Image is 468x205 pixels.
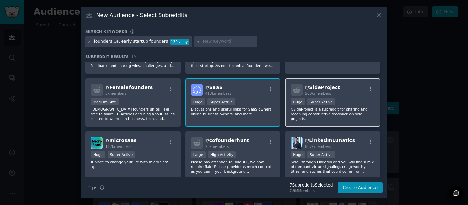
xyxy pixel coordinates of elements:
div: Huge [291,151,305,158]
h3: Search keywords [85,29,127,34]
span: 500k members [305,91,331,95]
div: 7.9M Members [290,188,333,193]
span: 413k members [205,91,231,95]
div: 7 Subreddit s Selected [290,182,333,189]
div: Huge [191,98,205,105]
button: Create Audience [338,182,383,194]
span: 20k members [205,144,229,149]
span: 867k members [305,144,331,149]
input: New Keyword [203,39,255,45]
span: r/ microsaas [105,138,137,143]
div: High Activity [208,151,236,158]
div: Super Active [307,98,335,105]
p: Please pay attention to Rule #1, we now require flair! Please provide as much context as you can ... [191,159,275,174]
p: [DEMOGRAPHIC_DATA] founders unite! Feel free to share: 1. Articles and blog about issues related ... [91,107,175,121]
span: r/ cofounderhunt [205,138,249,143]
div: Huge [291,98,305,105]
div: Super Active [108,151,135,158]
img: microsaas [91,137,103,149]
div: founders OR early startup founders [94,39,168,45]
div: Medium Size [91,98,119,105]
span: 19 [131,55,136,59]
span: Tips [88,184,97,191]
h3: New Audience - Select Subreddits [96,12,187,19]
button: Tips [85,182,107,194]
div: Large [191,151,206,158]
img: LinkedInLunatics [291,137,303,149]
p: A place to change your life with micro SaaS apps [91,159,175,169]
span: r/ SideProject [305,85,340,90]
img: SaaS [191,84,203,96]
span: r/ SaaS [205,85,223,90]
span: 117k members [105,144,131,149]
span: 3k members [105,91,127,95]
div: Huge [91,151,105,158]
span: r/ Femalefounders [105,85,153,90]
div: 130 / day [170,39,189,45]
span: Subreddit Results [85,54,129,59]
p: r/SideProject is a subreddit for sharing and receiving constructive feedback on side projects. [291,107,375,121]
div: Super Active [207,98,235,105]
p: Discussions and useful links for SaaS owners, online business owners, and more. [191,107,275,116]
div: Super Active [307,151,335,158]
p: Scroll through LinkedIn and you will find a mix of rampant virtue signaling, cringeworthy titles,... [291,159,375,174]
span: r/ LinkedInLunatics [305,138,355,143]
